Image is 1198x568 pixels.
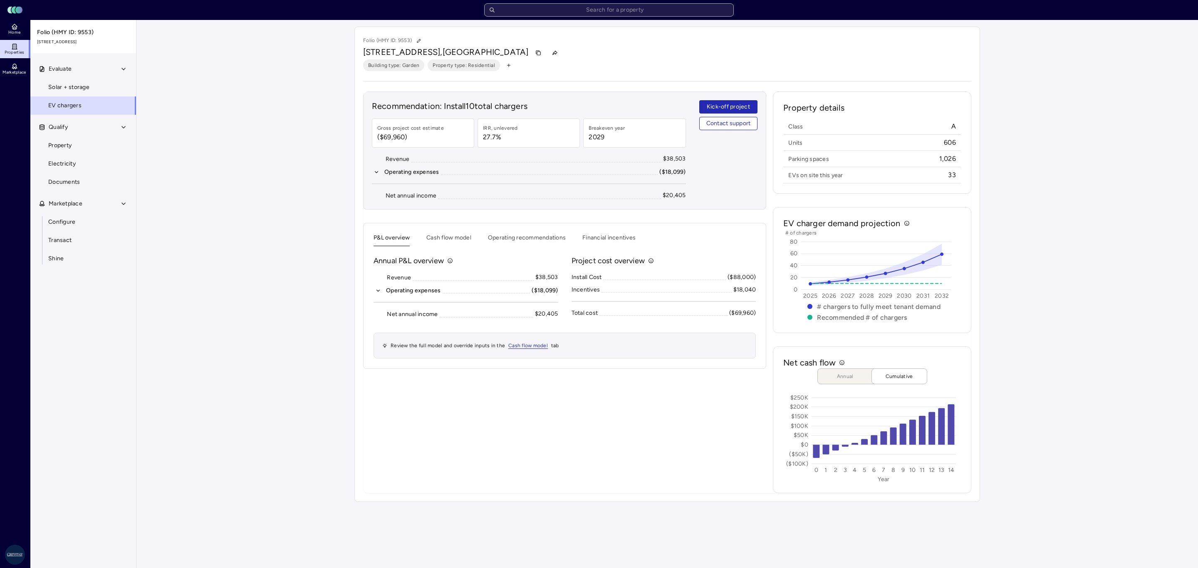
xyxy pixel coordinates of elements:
[794,432,808,439] text: $50K
[790,250,798,257] text: 60
[859,292,874,299] text: 2028
[853,467,857,474] text: 4
[901,467,905,474] text: 9
[48,83,89,92] span: Solar + storage
[951,122,956,131] span: A
[790,274,798,281] text: 20
[909,467,916,474] text: 10
[535,309,558,319] div: $20,405
[938,467,945,474] text: 13
[48,178,80,187] span: Documents
[49,199,82,208] span: Marketplace
[30,60,137,78] button: Evaluate
[49,64,72,74] span: Evaluate
[488,233,566,246] button: Operating recommendations
[801,441,809,448] text: $0
[825,467,827,474] text: 1
[788,155,829,163] span: Parking spaces
[788,171,843,179] span: EVs on site this year
[483,132,518,142] span: 27.7%
[30,96,136,115] a: EV chargers
[483,124,518,132] div: IRR, unlevered
[5,50,25,55] span: Properties
[386,155,410,164] div: Revenue
[920,467,925,474] text: 11
[707,102,750,111] span: Kick-off project
[374,255,444,266] p: Annual P&L overview
[699,100,758,114] button: Kick-off project
[374,333,756,358] div: Review the full model and override inputs in the tab
[783,217,900,229] h2: EV charger demand projection
[891,467,895,474] text: 8
[786,460,808,467] text: ($100K)
[374,286,558,295] button: Operating expenses($18,099)
[663,191,686,200] div: $20,405
[363,59,424,71] button: Building type: Garden
[817,303,941,311] text: # chargers to fully meet tenant demand
[790,238,798,245] text: 80
[377,132,444,142] span: ($69,960)
[387,310,438,319] div: Net annual income
[879,292,893,299] text: 2029
[30,249,136,268] a: Shine
[790,403,808,410] text: $200K
[30,173,136,191] a: Documents
[49,123,68,132] span: Qualify
[897,292,912,299] text: 2030
[30,155,136,173] a: Electricity
[48,141,72,150] span: Property
[377,124,444,132] div: Gross project cost estimate
[2,70,26,75] span: Marketplace
[834,467,837,474] text: 2
[790,451,809,458] text: ($50K)
[822,292,837,299] text: 2026
[30,195,137,213] button: Marketplace
[386,286,441,295] div: Operating expenses
[572,309,598,318] div: Total cost
[48,217,75,227] span: Configure
[484,3,734,17] input: Search for a property
[659,168,686,177] div: ($18,099)
[863,467,866,474] text: 5
[785,230,817,236] text: # of chargers
[368,61,419,69] span: Building type: Garden
[387,273,411,282] div: Revenue
[363,47,443,57] span: [STREET_ADDRESS],
[363,35,424,46] p: Folio (HMY ID: 9553)
[841,292,855,299] text: 2027
[572,285,600,294] div: Incentives
[790,394,808,401] text: $250K
[384,168,439,177] div: Operating expenses
[794,286,798,293] text: 0
[508,343,548,349] span: Cash flow model
[791,422,808,430] text: $100K
[48,159,76,168] span: Electricity
[374,233,410,246] button: P&L overview
[37,28,130,37] span: Folio (HMY ID: 9553)
[803,292,817,299] text: 2025
[948,467,955,474] text: 14
[783,357,836,368] h2: Net cash flow
[783,102,961,120] h2: Property details
[817,314,907,321] text: Recommended # of chargers
[589,132,625,142] span: 2029
[372,100,686,112] h2: Recommendation: Install 10 total chargers
[386,191,436,200] div: Net annual income
[428,59,500,71] button: Property type: Residential
[532,286,558,295] div: ($18,099)
[48,101,82,110] span: EV chargers
[30,213,136,231] a: Configure
[729,309,756,318] div: ($69,960)
[426,233,471,246] button: Cash flow model
[582,233,636,246] button: Financial incentives
[844,467,847,474] text: 3
[935,292,949,299] text: 2032
[572,273,602,282] div: Install Cost
[5,545,25,565] img: Greystar AS
[8,30,20,35] span: Home
[948,170,956,180] span: 33
[882,467,886,474] text: 7
[48,254,64,263] span: Shine
[878,476,890,483] text: Year
[939,154,956,163] span: 1,026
